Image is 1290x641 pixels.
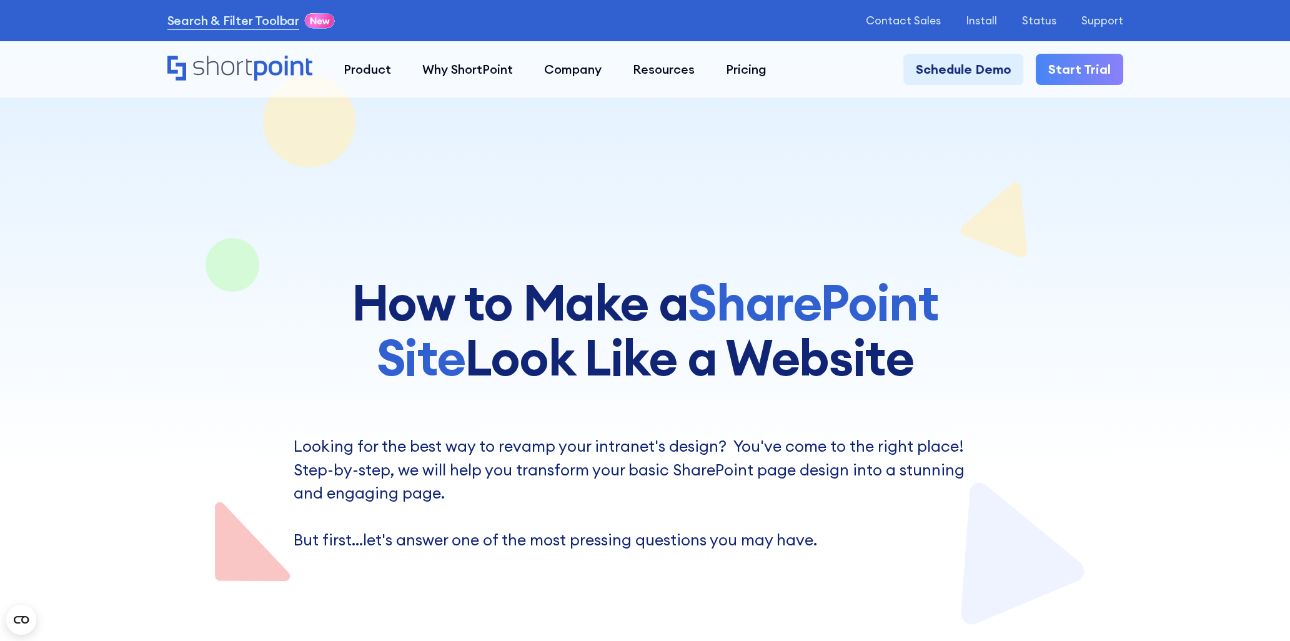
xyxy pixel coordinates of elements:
a: Resources [617,54,710,85]
a: Pricing [710,54,782,85]
a: Why ShortPoint [407,54,528,85]
button: Open CMP widget [6,605,36,635]
span: SharePoint Site [377,271,938,389]
a: Start Trial [1036,54,1123,85]
a: Home [167,56,313,82]
iframe: Chat Widget [1228,581,1290,641]
h1: How to Make a Look Like a Website [270,275,1020,385]
a: Support [1081,14,1123,27]
div: Company [544,60,602,79]
a: Product [328,54,407,85]
a: Schedule Demo [903,54,1023,85]
a: Status [1022,14,1056,27]
a: Install [966,14,997,27]
p: Looking for the best way to revamp your intranet's design? You've come to the right place! Step-b... [294,435,996,552]
div: Pricing [726,60,767,79]
a: Company [528,54,617,85]
div: Resources [633,60,695,79]
a: Search & Filter Toolbar [167,11,299,30]
a: Contact Sales [866,14,941,27]
div: Why ShortPoint [422,60,513,79]
div: Product [344,60,391,79]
